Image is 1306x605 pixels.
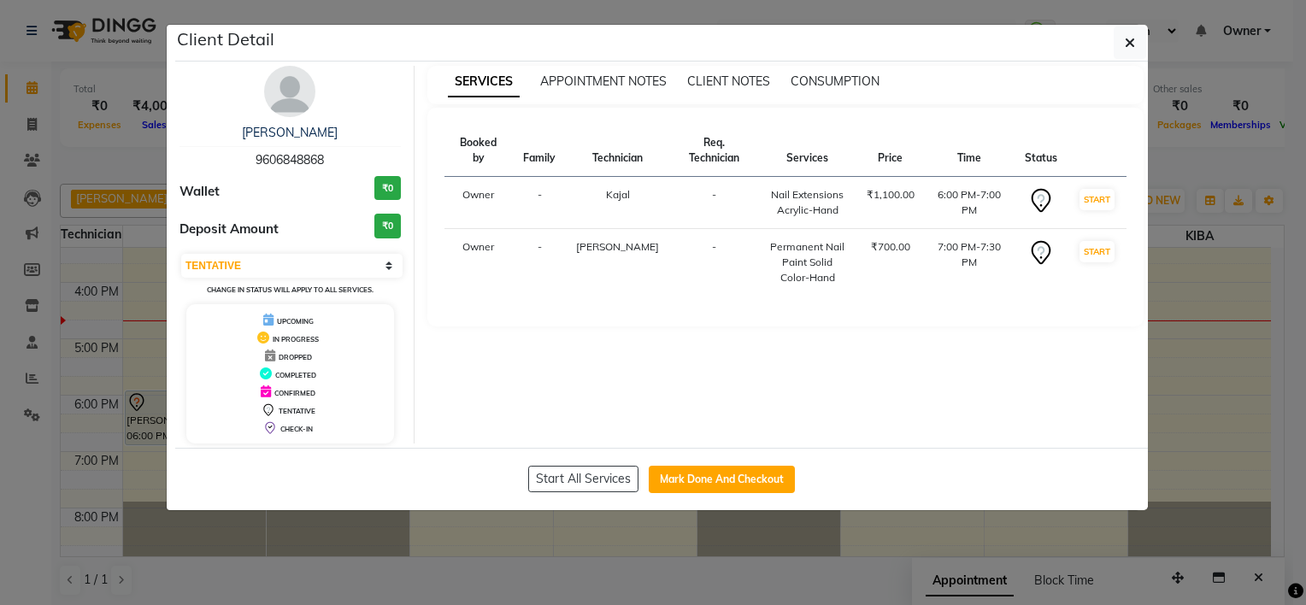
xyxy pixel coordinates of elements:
button: Mark Done And Checkout [649,466,795,493]
button: START [1080,241,1115,262]
span: CONSUMPTION [791,73,879,89]
span: DROPPED [279,353,312,361]
button: Start All Services [528,466,638,492]
div: ₹700.00 [867,239,915,255]
td: 7:00 PM-7:30 PM [925,229,1015,297]
span: TENTATIVE [279,407,315,415]
span: [PERSON_NAME] [576,240,659,253]
th: Status [1015,125,1068,177]
span: Deposit Amount [179,220,279,239]
span: Kajal [606,188,630,201]
td: 6:00 PM-7:00 PM [925,177,1015,229]
span: CHECK-IN [280,425,313,433]
h3: ₹0 [374,176,401,201]
span: 9606848868 [256,152,324,167]
span: CLIENT NOTES [687,73,770,89]
th: Services [759,125,856,177]
img: avatar [264,66,315,117]
th: Req. Technician [669,125,759,177]
th: Family [513,125,566,177]
th: Time [925,125,1015,177]
span: SERVICES [448,67,520,97]
span: CONFIRMED [274,389,315,397]
span: COMPLETED [275,371,316,379]
td: - [669,229,759,297]
th: Technician [566,125,669,177]
a: [PERSON_NAME] [242,125,338,140]
td: - [513,229,566,297]
div: Permanent Nail Paint Solid Color-Hand [769,239,845,285]
th: Price [856,125,925,177]
td: - [669,177,759,229]
h3: ₹0 [374,214,401,238]
button: START [1080,189,1115,210]
td: Owner [444,177,514,229]
h5: Client Detail [177,26,274,52]
div: ₹1,100.00 [867,187,915,203]
th: Booked by [444,125,514,177]
span: UPCOMING [277,317,314,326]
span: Wallet [179,182,220,202]
span: APPOINTMENT NOTES [540,73,667,89]
td: Owner [444,229,514,297]
small: Change in status will apply to all services. [207,285,374,294]
div: Nail Extensions Acrylic-Hand [769,187,845,218]
span: IN PROGRESS [273,335,319,344]
td: - [513,177,566,229]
